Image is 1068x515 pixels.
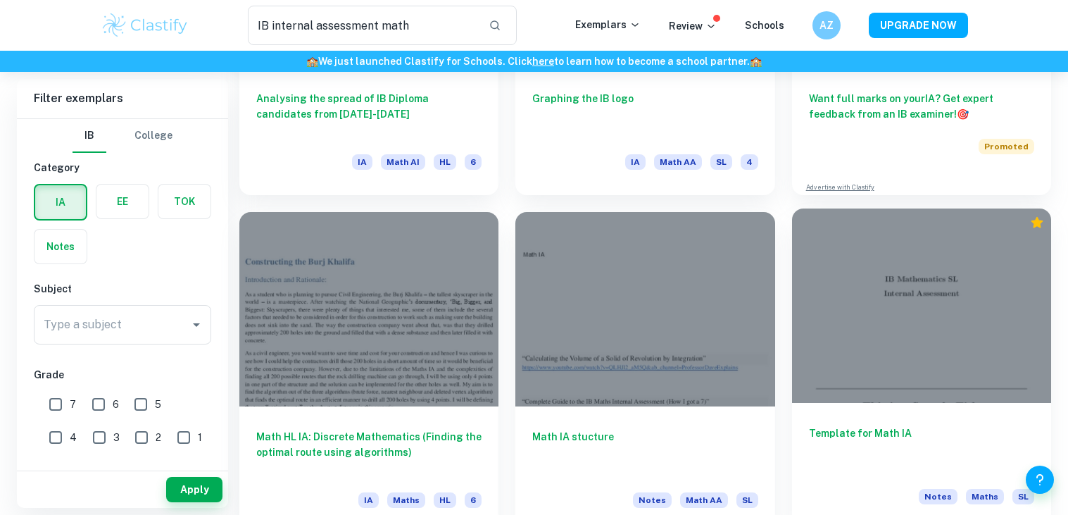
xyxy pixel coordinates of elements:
[434,492,456,508] span: HL
[155,397,161,412] span: 5
[633,492,672,508] span: Notes
[35,185,86,219] button: IA
[256,91,482,137] h6: Analysing the spread of IB Diploma candidates from [DATE]-[DATE]
[34,281,211,297] h6: Subject
[809,426,1034,472] h6: Template for Math IA
[306,56,318,67] span: 🏫
[919,489,957,504] span: Notes
[680,492,728,508] span: Math AA
[465,154,482,170] span: 6
[532,91,758,137] h6: Graphing the IB logo
[134,119,172,153] button: College
[70,397,76,412] span: 7
[158,185,211,218] button: TOK
[812,11,841,39] button: AZ
[248,6,478,45] input: Search for any exemplars...
[1012,489,1034,504] span: SL
[113,430,120,445] span: 3
[818,18,834,33] h6: AZ
[809,91,1034,122] h6: Want full marks on your IA ? Get expert feedback from an IB examiner!
[358,492,379,508] span: IA
[957,108,969,120] span: 🎯
[96,185,149,218] button: EE
[73,119,172,153] div: Filter type choice
[156,430,161,445] span: 2
[532,429,758,476] h6: Math IA stucture
[166,477,222,502] button: Apply
[34,160,211,175] h6: Category
[70,430,77,445] span: 4
[745,20,784,31] a: Schools
[434,154,456,170] span: HL
[387,492,425,508] span: Maths
[750,56,762,67] span: 🏫
[3,54,1065,69] h6: We just launched Clastify for Schools. Click to learn how to become a school partner.
[256,429,482,476] h6: Math HL IA: Discrete Mathematics (Finding the optimal route using algorithms)
[73,119,106,153] button: IB
[741,154,758,170] span: 4
[187,315,206,335] button: Open
[34,230,87,263] button: Notes
[1026,466,1054,494] button: Help and Feedback
[654,154,702,170] span: Math AA
[381,154,425,170] span: Math AI
[575,17,641,32] p: Exemplars
[465,492,482,508] span: 6
[625,154,646,170] span: IA
[966,489,1004,504] span: Maths
[198,430,202,445] span: 1
[34,367,211,383] h6: Grade
[669,18,717,34] p: Review
[532,56,554,67] a: here
[979,139,1034,154] span: Promoted
[101,11,190,39] img: Clastify logo
[17,79,228,118] h6: Filter exemplars
[352,154,372,170] span: IA
[806,182,874,192] a: Advertise with Clastify
[1030,216,1044,230] div: Premium
[736,492,758,508] span: SL
[869,13,968,38] button: UPGRADE NOW
[710,154,732,170] span: SL
[113,397,119,412] span: 6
